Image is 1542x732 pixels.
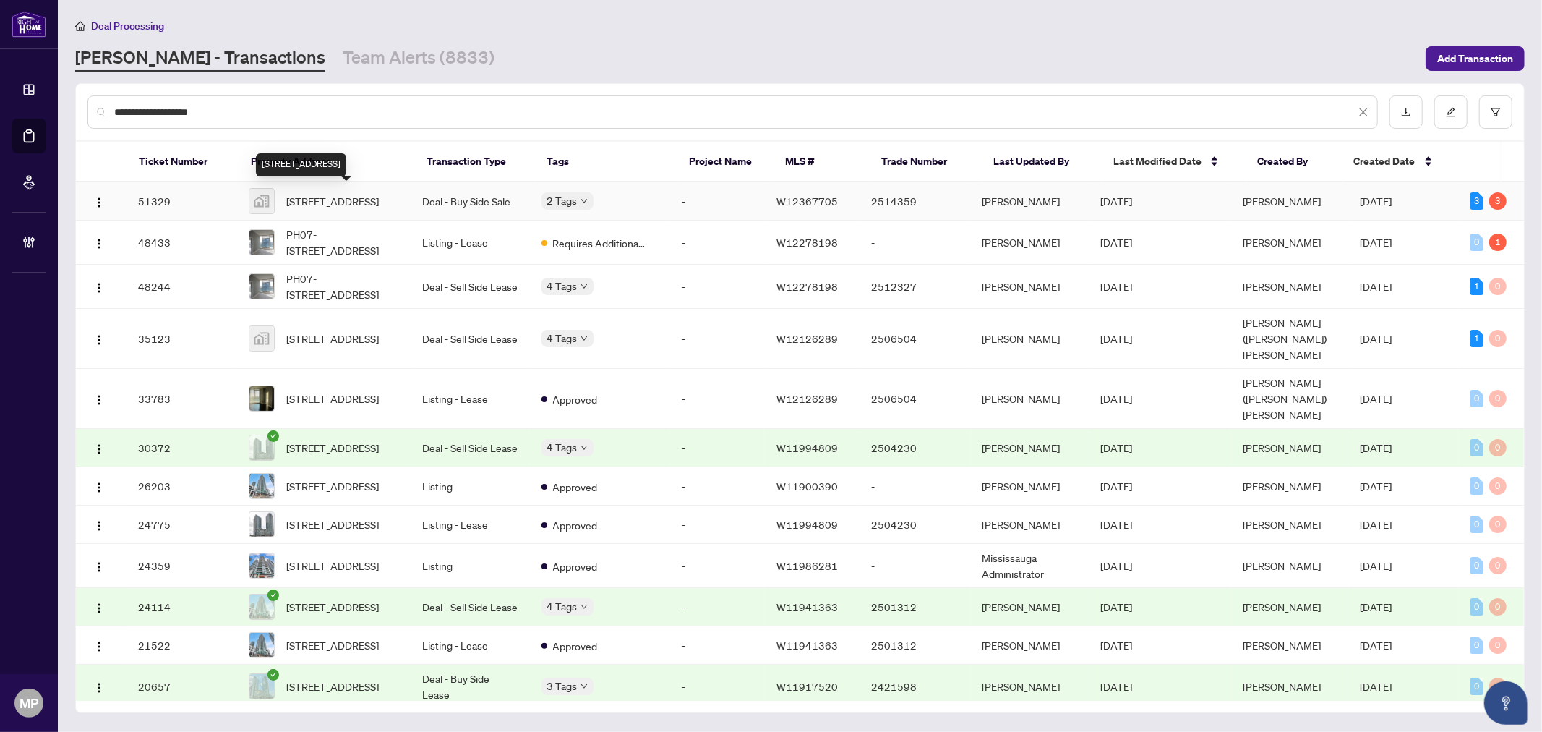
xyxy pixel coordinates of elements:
[581,444,588,451] span: down
[1360,600,1392,613] span: [DATE]
[547,598,578,615] span: 4 Tags
[1101,236,1133,249] span: [DATE]
[127,369,237,429] td: 33783
[1489,637,1507,654] div: 0
[249,230,274,255] img: thumbnail-img
[286,271,400,302] span: PH07-[STREET_ADDRESS]
[1243,195,1321,208] span: [PERSON_NAME]
[860,544,971,588] td: -
[239,142,416,182] th: Property Address
[87,436,111,459] button: Logo
[670,626,765,665] td: -
[860,265,971,309] td: 2512327
[93,334,105,346] img: Logo
[91,20,164,33] span: Deal Processing
[1491,107,1501,117] span: filter
[678,142,774,182] th: Project Name
[776,441,838,454] span: W11994809
[860,467,971,506] td: -
[93,282,105,294] img: Logo
[670,665,765,709] td: -
[553,638,598,654] span: Approved
[774,142,870,182] th: MLS #
[581,335,588,342] span: down
[776,518,838,531] span: W11994809
[249,189,274,213] img: thumbnail-img
[1489,390,1507,407] div: 0
[286,599,379,615] span: [STREET_ADDRESS]
[971,506,1089,544] td: [PERSON_NAME]
[12,11,46,38] img: logo
[1360,195,1392,208] span: [DATE]
[411,369,530,429] td: Listing - Lease
[411,467,530,506] td: Listing
[670,544,765,588] td: -
[87,190,111,213] button: Logo
[1470,278,1483,295] div: 1
[670,429,765,467] td: -
[1101,332,1133,345] span: [DATE]
[1101,280,1133,293] span: [DATE]
[1470,390,1483,407] div: 0
[1426,46,1525,71] button: Add Transaction
[1101,518,1133,531] span: [DATE]
[553,391,598,407] span: Approved
[1489,278,1507,295] div: 0
[1489,598,1507,616] div: 0
[776,392,838,405] span: W12126289
[1470,637,1483,654] div: 0
[256,153,346,176] div: [STREET_ADDRESS]
[860,626,971,665] td: 2501312
[249,326,274,351] img: thumbnail-img
[581,197,588,205] span: down
[249,512,274,537] img: thumbnail-img
[1470,439,1483,456] div: 0
[127,588,237,626] td: 24114
[87,675,111,698] button: Logo
[87,634,111,657] button: Logo
[411,665,530,709] td: Deal - Buy Side Lease
[1243,518,1321,531] span: [PERSON_NAME]
[286,478,379,494] span: [STREET_ADDRESS]
[971,588,1089,626] td: [PERSON_NAME]
[1360,518,1392,531] span: [DATE]
[1101,441,1133,454] span: [DATE]
[776,195,838,208] span: W12367705
[971,467,1089,506] td: [PERSON_NAME]
[1101,600,1133,613] span: [DATE]
[127,221,237,265] td: 48433
[860,182,971,221] td: 2514359
[411,626,530,665] td: Listing - Lease
[1360,480,1392,493] span: [DATE]
[860,369,971,429] td: 2506504
[776,559,838,572] span: W11986281
[93,482,105,493] img: Logo
[1389,95,1423,129] button: download
[776,639,838,652] span: W11941363
[776,480,838,493] span: W11900390
[1446,107,1456,117] span: edit
[286,391,379,407] span: [STREET_ADDRESS]
[547,330,578,346] span: 4 Tags
[553,517,598,533] span: Approved
[1246,142,1342,182] th: Created By
[127,309,237,369] td: 35123
[1101,680,1133,693] span: [DATE]
[249,386,274,411] img: thumbnail-img
[127,544,237,588] td: 24359
[93,197,105,208] img: Logo
[670,588,765,626] td: -
[971,182,1089,221] td: [PERSON_NAME]
[1102,142,1246,182] th: Last Modified Date
[670,506,765,544] td: -
[249,435,274,460] img: thumbnail-img
[1434,95,1468,129] button: edit
[127,665,237,709] td: 20657
[670,309,765,369] td: -
[547,278,578,294] span: 4 Tags
[1489,330,1507,347] div: 0
[1354,153,1415,169] span: Created Date
[1470,557,1483,574] div: 0
[1101,559,1133,572] span: [DATE]
[860,506,971,544] td: 2504230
